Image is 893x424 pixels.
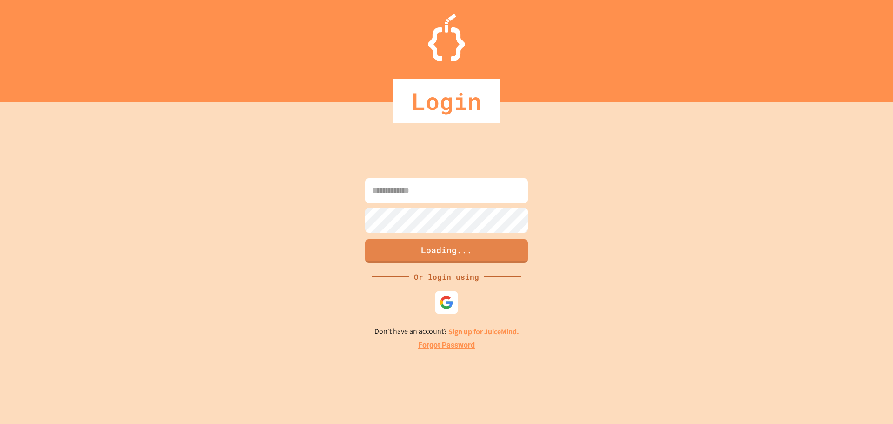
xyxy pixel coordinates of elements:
[393,79,500,123] div: Login
[365,239,528,263] button: Loading...
[428,14,465,61] img: Logo.svg
[448,327,519,337] a: Sign up for JuiceMind.
[409,271,484,283] div: Or login using
[374,326,519,337] p: Don't have an account?
[418,340,475,351] a: Forgot Password
[440,296,453,310] img: google-icon.svg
